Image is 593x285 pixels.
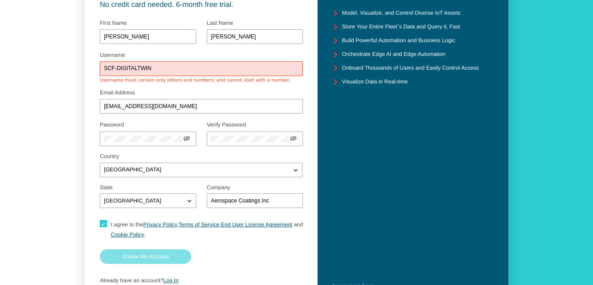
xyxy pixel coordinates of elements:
[333,189,493,280] iframe: YouTube video player
[100,1,302,9] unity-typography: No credit card needed. 6-month free trial.
[100,52,125,58] label: Username
[342,24,460,30] unity-typography: Store Your Entire Fleet`s Data and Query it, Fast
[111,221,303,238] span: I agree to the , , ,
[221,221,292,228] a: End User License Agreement
[100,121,124,128] label: Password
[111,231,144,238] a: Cookie Policy
[100,278,302,284] p: Already have an account?
[342,38,455,44] unity-typography: Build Powerful Automation and Business Logic
[342,10,460,16] unity-typography: Model, Visualize, and Control Diverse IoT Assets
[100,78,303,83] div: Username must contain only letters and numbers, and cannot start with a number.
[342,79,408,85] unity-typography: Visualize Data in Real-time
[178,221,219,228] a: Terms of Service
[143,221,177,228] a: Privacy Policy
[163,277,178,284] a: Log In
[294,221,303,228] span: and
[207,121,246,128] label: Verify Password
[342,65,479,71] unity-typography: Onboard Thousands of Users and Easily Control Access
[100,89,135,96] label: Email Address
[342,51,445,58] unity-typography: Orchestrate Edge AI and Edge Automation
